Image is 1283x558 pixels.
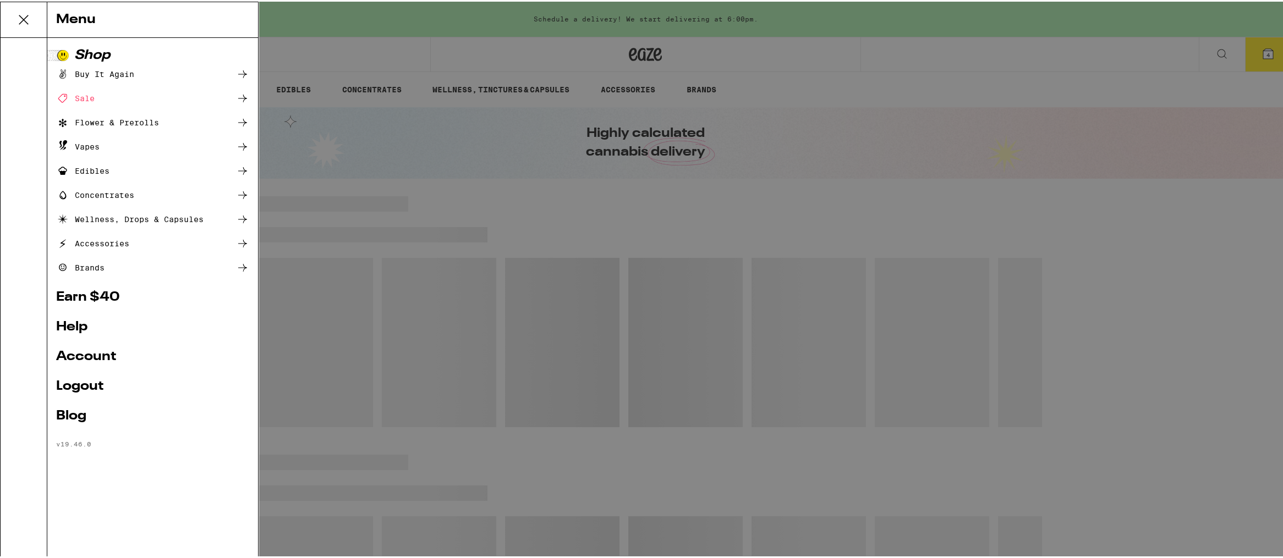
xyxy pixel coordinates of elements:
div: Sale [56,90,95,103]
a: Earn $ 40 [56,289,249,302]
a: Logout [56,378,249,391]
a: Brands [56,259,249,273]
div: Buy It Again [56,66,134,79]
a: Accessories [56,235,249,248]
a: Shop [56,47,249,60]
div: Brands [56,259,105,273]
a: Sale [56,90,249,103]
a: Help [56,319,249,332]
a: Buy It Again [56,66,249,79]
div: Concentrates [56,187,134,200]
a: Flower & Prerolls [56,114,249,128]
div: Wellness, Drops & Capsules [56,211,204,224]
a: Vapes [56,139,249,152]
span: v 19.46.0 [56,439,91,446]
a: Edibles [56,163,249,176]
div: Accessories [56,235,129,248]
a: Concentrates [56,187,249,200]
div: Menu [47,1,258,36]
div: Flower & Prerolls [56,114,159,128]
div: Edibles [56,163,109,176]
a: Blog [56,408,249,421]
a: Account [56,349,249,362]
div: Vapes [56,139,100,152]
a: Wellness, Drops & Capsules [56,211,249,224]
